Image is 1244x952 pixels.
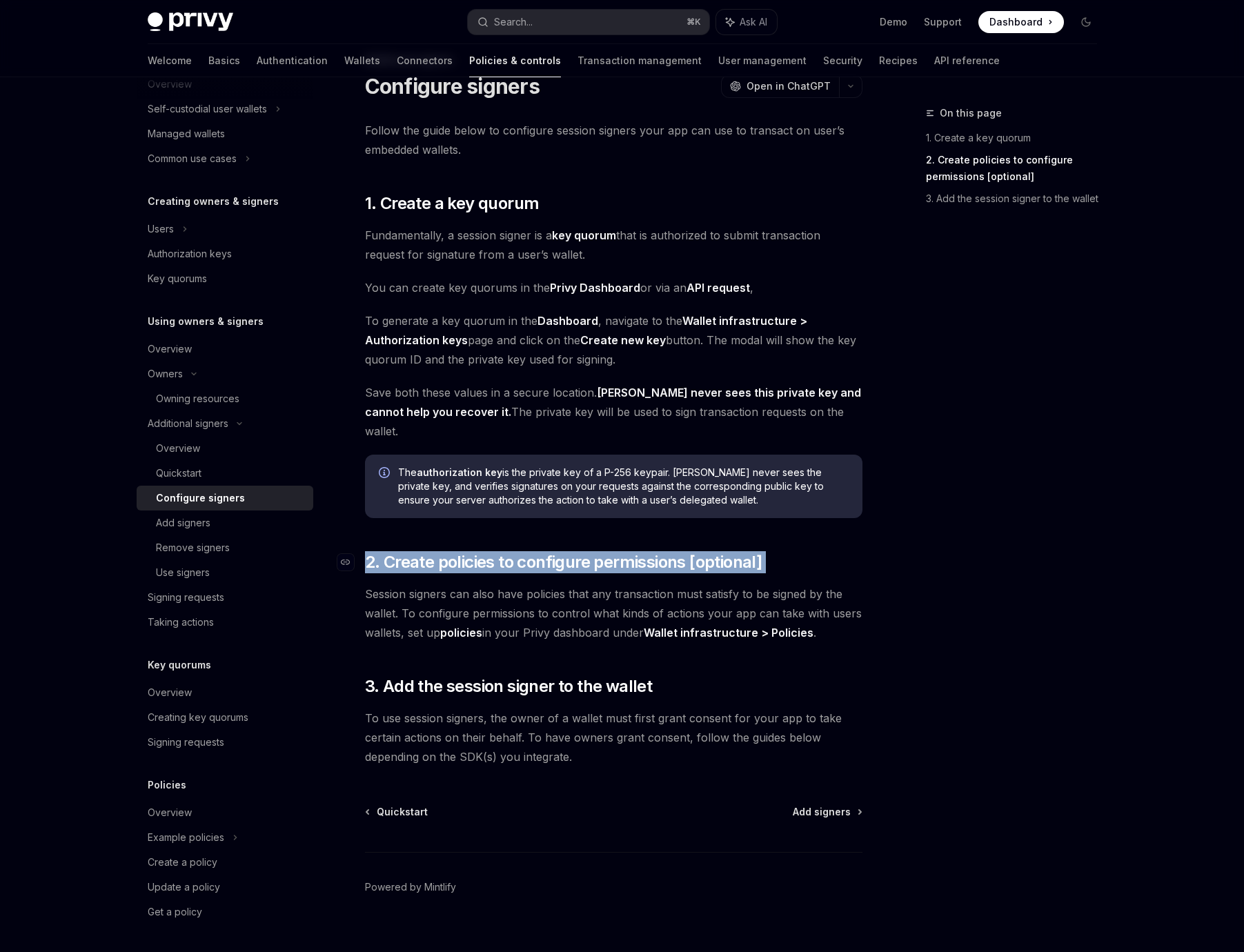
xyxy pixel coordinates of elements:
a: Update a policy [137,875,313,900]
a: Creating key quorums [137,705,313,730]
a: Navigate to header [337,551,365,573]
button: Ask AI [716,10,777,34]
a: Get a policy [137,900,313,924]
div: Key quorums [148,270,207,287]
div: Search... [494,14,533,30]
a: Privy Dashboard [550,281,640,295]
a: Key quorums [137,266,313,291]
strong: Wallet infrastructure > Policies [644,626,813,639]
div: Managed wallets [148,126,225,142]
div: Create a policy [148,854,217,871]
a: API request [687,281,750,295]
a: Support [924,15,962,29]
strong: authorization key [417,466,502,478]
div: Overview [156,440,200,457]
div: Remove signers [156,539,230,556]
a: Signing requests [137,585,313,610]
div: Common use cases [148,150,237,167]
a: Connectors [397,44,453,77]
a: 3. Add the session signer to the wallet [926,188,1108,210]
a: Overview [137,680,313,705]
div: Taking actions [148,614,214,631]
span: 2. Create policies to configure permissions [optional] [365,551,762,573]
a: Authentication [257,44,328,77]
a: Overview [137,436,313,461]
a: Quickstart [366,805,428,819]
a: key quorum [552,228,616,243]
button: Search...⌘K [468,10,709,34]
a: Dashboard [537,314,598,328]
div: Example policies [148,829,224,846]
h5: Using owners & signers [148,313,264,330]
div: Owning resources [156,390,239,407]
strong: [PERSON_NAME] never sees this private key and cannot help you recover it. [365,386,861,419]
div: Overview [148,341,192,357]
span: Follow the guide below to configure session signers your app can use to transact on user’s embedd... [365,121,862,159]
div: Add signers [156,515,210,531]
div: Signing requests [148,589,224,606]
h5: Key quorums [148,657,211,673]
svg: Info [379,467,393,481]
div: Use signers [156,564,210,581]
div: Configure signers [156,490,245,506]
a: Owning resources [137,386,313,411]
span: Fundamentally, a session signer is a that is authorized to submit transaction request for signatu... [365,226,862,264]
a: Wallets [344,44,380,77]
a: Remove signers [137,535,313,560]
a: Signing requests [137,730,313,755]
span: On this page [940,105,1002,121]
div: Get a policy [148,904,202,920]
div: Overview [148,804,192,821]
div: Users [148,221,174,237]
button: Open in ChatGPT [721,75,839,98]
a: Taking actions [137,610,313,635]
span: Save both these values in a secure location. The private key will be used to sign transaction req... [365,383,862,441]
a: Basics [208,44,240,77]
a: Configure signers [137,486,313,510]
a: Demo [880,15,907,29]
span: Add signers [793,805,851,819]
span: Open in ChatGPT [747,79,831,93]
div: Update a policy [148,879,220,895]
h5: Creating owners & signers [148,193,279,210]
a: API reference [934,44,1000,77]
a: Use signers [137,560,313,585]
h5: Policies [148,777,186,793]
h1: Configure signers [365,74,540,99]
a: Add signers [137,510,313,535]
a: Powered by Mintlify [365,880,456,894]
span: ⌘ K [687,17,701,28]
span: 3. Add the session signer to the wallet [365,675,653,697]
a: Welcome [148,44,192,77]
span: To generate a key quorum in the , navigate to the page and click on the button. The modal will sh... [365,311,862,369]
strong: Create new key [580,333,666,347]
a: Overview [137,800,313,825]
button: Toggle dark mode [1075,11,1097,33]
div: Overview [148,684,192,701]
div: Owners [148,366,183,382]
a: Dashboard [978,11,1064,33]
span: Session signers can also have policies that any transaction must satisfy to be signed by the wall... [365,584,862,642]
a: Create a policy [137,850,313,875]
a: Overview [137,337,313,361]
div: Self-custodial user wallets [148,101,267,117]
span: You can create key quorums in the or via an , [365,278,862,297]
span: To use session signers, the owner of a wallet must first grant consent for your app to take certa... [365,708,862,766]
a: Add signers [793,805,861,819]
a: Security [823,44,862,77]
div: Authorization keys [148,246,232,262]
a: Authorization keys [137,241,313,266]
span: Ask AI [740,15,767,29]
a: Recipes [879,44,918,77]
span: Dashboard [989,15,1043,29]
a: Managed wallets [137,121,313,146]
a: Quickstart [137,461,313,486]
a: 1. Create a key quorum [926,127,1108,149]
div: Quickstart [156,465,201,482]
div: Additional signers [148,415,228,432]
a: Transaction management [577,44,702,77]
a: 2. Create policies to configure permissions [optional] [926,149,1108,188]
div: Creating key quorums [148,709,248,726]
a: policies [440,626,482,640]
span: 1. Create a key quorum [365,192,540,215]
